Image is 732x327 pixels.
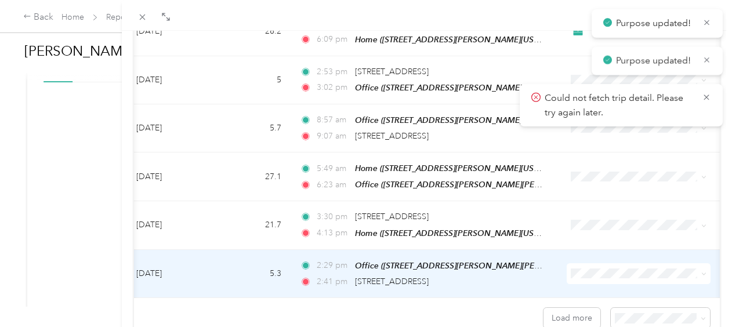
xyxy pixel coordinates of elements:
[317,275,350,288] span: 2:41 pm
[214,7,291,56] td: 26.2
[317,210,350,223] span: 3:30 pm
[355,277,429,286] span: [STREET_ADDRESS]
[667,262,732,327] iframe: Everlance-gr Chat Button Frame
[317,66,350,78] span: 2:53 pm
[355,131,429,141] span: [STREET_ADDRESS]
[214,152,291,201] td: 27.1
[317,259,350,272] span: 2:29 pm
[355,180,630,190] span: Office ([STREET_ADDRESS][PERSON_NAME][PERSON_NAME][US_STATE])
[355,212,429,221] span: [STREET_ADDRESS]
[127,7,214,56] td: [DATE]
[355,261,630,271] span: Office ([STREET_ADDRESS][PERSON_NAME][PERSON_NAME][US_STATE])
[214,201,291,249] td: 21.7
[317,130,350,143] span: 9:07 am
[616,54,694,68] p: Purpose updated!
[355,67,429,77] span: [STREET_ADDRESS]
[127,201,214,249] td: [DATE]
[317,33,350,46] span: 6:09 pm
[317,179,350,191] span: 6:23 am
[127,104,214,152] td: [DATE]
[616,16,694,31] p: Purpose updated!
[317,227,350,239] span: 4:13 pm
[355,163,564,173] span: Home ([STREET_ADDRESS][PERSON_NAME][US_STATE])
[317,114,350,126] span: 8:57 am
[127,250,214,298] td: [DATE]
[355,115,630,125] span: Office ([STREET_ADDRESS][PERSON_NAME][PERSON_NAME][US_STATE])
[545,91,693,119] p: Could not fetch trip detail. Please try again later.
[127,152,214,201] td: [DATE]
[214,104,291,152] td: 5.7
[214,56,291,104] td: 5
[317,81,350,94] span: 3:02 pm
[317,162,350,175] span: 5:49 am
[127,56,214,104] td: [DATE]
[355,35,564,45] span: Home ([STREET_ADDRESS][PERSON_NAME][US_STATE])
[355,228,564,238] span: Home ([STREET_ADDRESS][PERSON_NAME][US_STATE])
[355,83,630,93] span: Office ([STREET_ADDRESS][PERSON_NAME][PERSON_NAME][US_STATE])
[214,250,291,298] td: 5.3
